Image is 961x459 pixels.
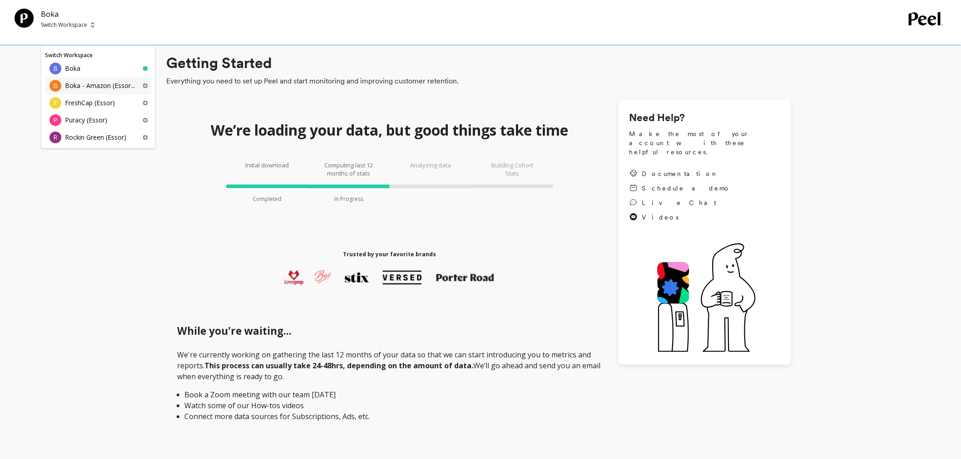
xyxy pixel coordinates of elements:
[50,63,61,74] div: B
[629,213,731,222] a: Videos
[334,195,363,203] p: In Progress
[45,51,93,59] a: Switch Workspace
[211,121,569,139] h1: We’re loading your data, but good things take time
[178,323,602,339] h1: While you're waiting...
[343,251,436,258] h1: Trusted by your favorite brands
[642,213,679,222] span: Videos
[185,411,595,422] li: Connect more data sources for Subscriptions, Ads, etc.
[642,198,717,207] span: Live Chat
[253,195,282,203] p: Completed
[205,361,474,371] strong: This process can usually take 24-48hrs, depending on the amount of data.
[50,114,61,126] div: P
[15,9,34,28] img: Team Profile
[65,98,115,107] p: FreshCap (Essor)
[50,80,61,92] div: B
[629,169,731,178] a: Documentation
[91,21,94,29] img: picker
[178,349,602,422] p: We're currently working on gathering the last 12 months of your data so that we can start introdu...
[642,184,731,193] span: Schedule a demo
[629,129,780,156] span: Make the most of your account with these helpful resources.
[167,52,791,74] h1: Getting Started
[322,161,376,177] p: Computing last 12 months of stats
[167,76,791,87] span: Everything you need to set up Peel and start monitoring and improving customer retention.
[50,132,61,143] div: R
[629,110,780,126] h1: Need Help?
[185,400,595,411] li: Watch some of our How-tos videos
[485,161,540,177] p: Building Cohort Stats
[65,64,80,73] p: Boka
[41,21,87,29] p: Switch Workspace
[403,161,458,177] p: Analyzing data
[642,169,719,178] span: Documentation
[240,161,294,177] p: Initial download
[50,97,61,109] div: F
[185,389,595,400] li: Book a Zoom meeting with our team [DATE]
[65,133,126,142] p: Rockin Green (Essor)
[629,184,731,193] a: Schedule a demo
[65,81,135,90] p: Boka - Amazon (Essor...
[41,9,94,20] p: Boka
[65,116,107,125] p: Puracy (Essor)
